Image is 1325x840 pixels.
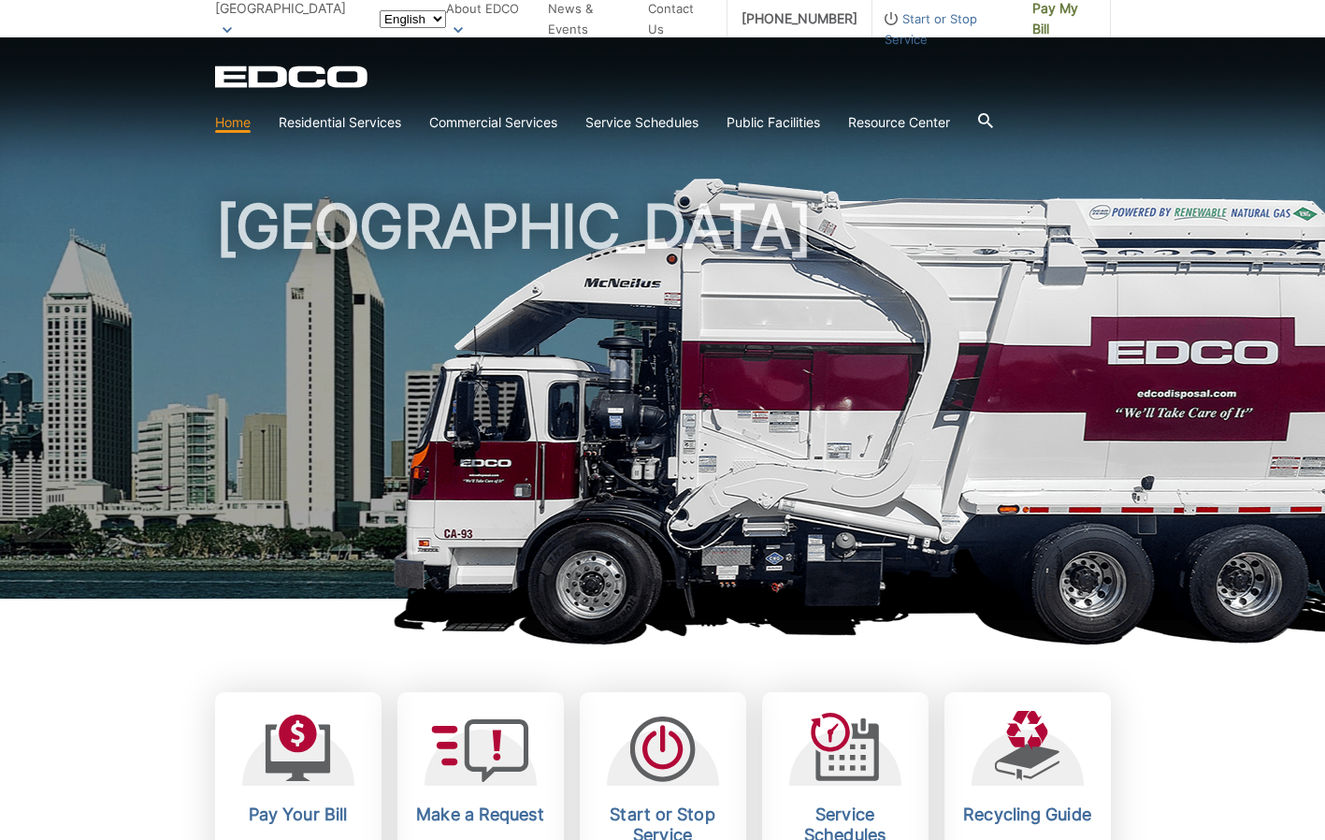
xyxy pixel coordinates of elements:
h2: Recycling Guide [958,804,1097,825]
h2: Make a Request [411,804,550,825]
select: Select a language [380,10,446,28]
a: EDCD logo. Return to the homepage. [215,65,370,88]
a: Commercial Services [429,112,557,133]
a: Public Facilities [727,112,820,133]
h2: Pay Your Bill [229,804,367,825]
a: Residential Services [279,112,401,133]
a: Service Schedules [585,112,699,133]
a: Home [215,112,251,133]
h1: [GEOGRAPHIC_DATA] [215,196,1111,607]
a: Resource Center [848,112,950,133]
